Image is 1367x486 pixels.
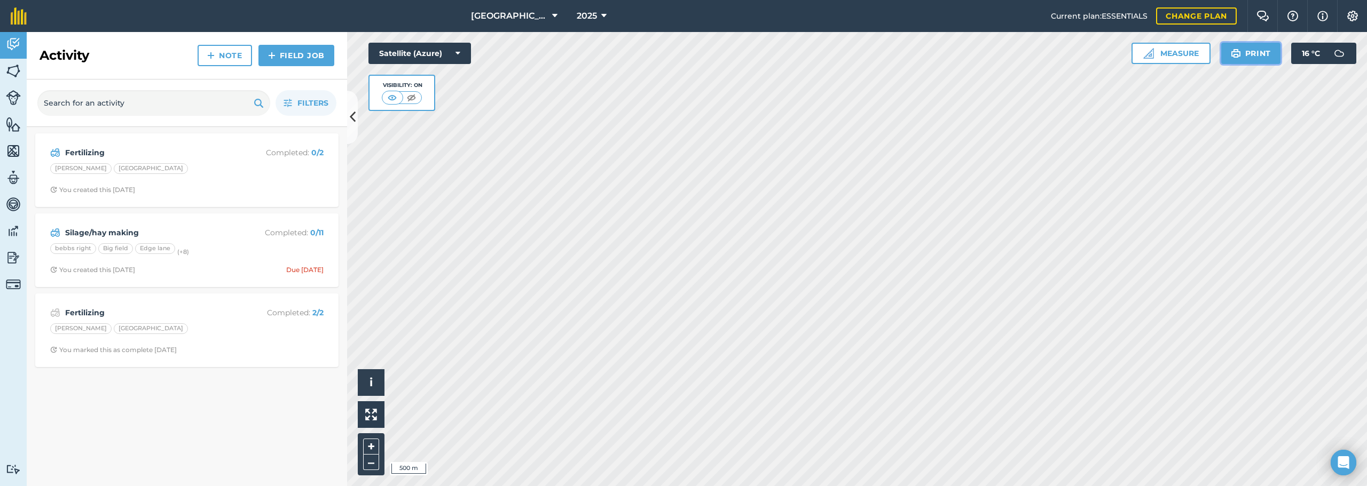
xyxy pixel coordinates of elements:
img: svg+xml;base64,PD94bWwgdmVyc2lvbj0iMS4wIiBlbmNvZGluZz0idXRmLTgiPz4KPCEtLSBHZW5lcmF0b3I6IEFkb2JlIE... [50,226,60,239]
img: svg+xml;base64,PHN2ZyB4bWxucz0iaHR0cDovL3d3dy53My5vcmcvMjAwMC9zdmciIHdpZHRoPSIxNCIgaGVpZ2h0PSIyNC... [207,49,215,62]
div: Big field [98,243,133,254]
h2: Activity [40,47,89,64]
img: svg+xml;base64,PD94bWwgdmVyc2lvbj0iMS4wIiBlbmNvZGluZz0idXRmLTgiPz4KPCEtLSBHZW5lcmF0b3I6IEFkb2JlIE... [6,464,21,474]
img: svg+xml;base64,PD94bWwgdmVyc2lvbj0iMS4wIiBlbmNvZGluZz0idXRmLTgiPz4KPCEtLSBHZW5lcmF0b3I6IEFkb2JlIE... [6,277,21,292]
img: svg+xml;base64,PD94bWwgdmVyc2lvbj0iMS4wIiBlbmNvZGluZz0idXRmLTgiPz4KPCEtLSBHZW5lcmF0b3I6IEFkb2JlIE... [6,36,21,52]
a: Field Job [258,45,334,66]
img: Clock with arrow pointing clockwise [50,266,57,273]
img: svg+xml;base64,PHN2ZyB4bWxucz0iaHR0cDovL3d3dy53My5vcmcvMjAwMC9zdmciIHdpZHRoPSIxNyIgaGVpZ2h0PSIxNy... [1317,10,1328,22]
p: Completed : [239,227,324,238]
img: Clock with arrow pointing clockwise [50,346,57,353]
img: svg+xml;base64,PHN2ZyB4bWxucz0iaHR0cDovL3d3dy53My5vcmcvMjAwMC9zdmciIHdpZHRoPSI1MCIgaGVpZ2h0PSI0MC... [405,92,418,103]
small: (+ 8 ) [177,248,189,256]
img: svg+xml;base64,PD94bWwgdmVyc2lvbj0iMS4wIiBlbmNvZGluZz0idXRmLTgiPz4KPCEtLSBHZW5lcmF0b3I6IEFkb2JlIE... [6,223,21,239]
span: Current plan : ESSENTIALS [1051,10,1148,22]
p: Completed : [239,147,324,158]
strong: Fertilizing [65,147,234,158]
span: 2025 [577,10,597,22]
strong: Fertilizing [65,307,234,318]
button: – [363,455,379,470]
div: [PERSON_NAME] [50,163,112,174]
img: svg+xml;base64,PHN2ZyB4bWxucz0iaHR0cDovL3d3dy53My5vcmcvMjAwMC9zdmciIHdpZHRoPSI1MCIgaGVpZ2h0PSI0MC... [386,92,399,103]
div: [GEOGRAPHIC_DATA] [114,323,188,334]
button: Print [1221,43,1281,64]
a: Change plan [1156,7,1237,25]
img: svg+xml;base64,PD94bWwgdmVyc2lvbj0iMS4wIiBlbmNvZGluZz0idXRmLTgiPz4KPCEtLSBHZW5lcmF0b3I6IEFkb2JlIE... [6,90,21,105]
span: [GEOGRAPHIC_DATA] [471,10,548,22]
div: bebbs right [50,243,96,254]
button: Measure [1132,43,1211,64]
img: A question mark icon [1286,11,1299,21]
img: svg+xml;base64,PHN2ZyB4bWxucz0iaHR0cDovL3d3dy53My5vcmcvMjAwMC9zdmciIHdpZHRoPSIxOSIgaGVpZ2h0PSIyNC... [1231,47,1241,60]
button: Satellite (Azure) [368,43,471,64]
img: Four arrows, one pointing top left, one top right, one bottom right and the last bottom left [365,409,377,420]
a: Note [198,45,252,66]
div: You created this [DATE] [50,186,135,194]
img: svg+xml;base64,PHN2ZyB4bWxucz0iaHR0cDovL3d3dy53My5vcmcvMjAwMC9zdmciIHdpZHRoPSIxNCIgaGVpZ2h0PSIyNC... [268,49,276,62]
img: svg+xml;base64,PHN2ZyB4bWxucz0iaHR0cDovL3d3dy53My5vcmcvMjAwMC9zdmciIHdpZHRoPSI1NiIgaGVpZ2h0PSI2MC... [6,116,21,132]
img: svg+xml;base64,PD94bWwgdmVyc2lvbj0iMS4wIiBlbmNvZGluZz0idXRmLTgiPz4KPCEtLSBHZW5lcmF0b3I6IEFkb2JlIE... [50,306,60,319]
img: Ruler icon [1143,48,1154,59]
button: i [358,369,384,396]
div: [GEOGRAPHIC_DATA] [114,163,188,174]
button: 16 °C [1291,43,1356,64]
img: Clock with arrow pointing clockwise [50,186,57,193]
div: Due [DATE] [286,266,324,274]
img: svg+xml;base64,PHN2ZyB4bWxucz0iaHR0cDovL3d3dy53My5vcmcvMjAwMC9zdmciIHdpZHRoPSI1NiIgaGVpZ2h0PSI2MC... [6,63,21,79]
button: + [363,439,379,455]
strong: 0 / 11 [310,228,324,237]
img: fieldmargin Logo [11,7,27,25]
span: Filters [297,97,328,109]
strong: Silage/hay making [65,227,234,238]
div: Edge lane [135,243,175,254]
span: i [370,376,373,389]
img: svg+xml;base64,PD94bWwgdmVyc2lvbj0iMS4wIiBlbmNvZGluZz0idXRmLTgiPz4KPCEtLSBHZW5lcmF0b3I6IEFkb2JlIE... [1329,43,1350,64]
a: Silage/hay makingCompleted: 0/11bebbs rightBig fieldEdge lane(+8)Clock with arrow pointing clockw... [42,220,332,281]
img: A cog icon [1346,11,1359,21]
a: FertilizingCompleted: 2/2[PERSON_NAME][GEOGRAPHIC_DATA]Clock with arrow pointing clockwiseYou mar... [42,300,332,361]
a: FertilizingCompleted: 0/2[PERSON_NAME][GEOGRAPHIC_DATA]Clock with arrow pointing clockwiseYou cre... [42,140,332,201]
input: Search for an activity [37,90,270,116]
div: [PERSON_NAME] [50,323,112,334]
div: Open Intercom Messenger [1331,450,1356,475]
img: Two speech bubbles overlapping with the left bubble in the forefront [1256,11,1269,21]
img: svg+xml;base64,PD94bWwgdmVyc2lvbj0iMS4wIiBlbmNvZGluZz0idXRmLTgiPz4KPCEtLSBHZW5lcmF0b3I6IEFkb2JlIE... [50,146,60,159]
img: svg+xml;base64,PD94bWwgdmVyc2lvbj0iMS4wIiBlbmNvZGluZz0idXRmLTgiPz4KPCEtLSBHZW5lcmF0b3I6IEFkb2JlIE... [6,250,21,266]
div: Visibility: On [382,81,422,90]
strong: 0 / 2 [311,148,324,157]
img: svg+xml;base64,PHN2ZyB4bWxucz0iaHR0cDovL3d3dy53My5vcmcvMjAwMC9zdmciIHdpZHRoPSIxOSIgaGVpZ2h0PSIyNC... [254,97,264,109]
img: svg+xml;base64,PD94bWwgdmVyc2lvbj0iMS4wIiBlbmNvZGluZz0idXRmLTgiPz4KPCEtLSBHZW5lcmF0b3I6IEFkb2JlIE... [6,170,21,186]
div: You created this [DATE] [50,266,135,274]
img: svg+xml;base64,PHN2ZyB4bWxucz0iaHR0cDovL3d3dy53My5vcmcvMjAwMC9zdmciIHdpZHRoPSI1NiIgaGVpZ2h0PSI2MC... [6,143,21,159]
p: Completed : [239,307,324,318]
div: You marked this as complete [DATE] [50,346,177,354]
strong: 2 / 2 [312,308,324,317]
img: svg+xml;base64,PD94bWwgdmVyc2lvbj0iMS4wIiBlbmNvZGluZz0idXRmLTgiPz4KPCEtLSBHZW5lcmF0b3I6IEFkb2JlIE... [6,196,21,212]
span: 16 ° C [1302,43,1320,64]
button: Filters [276,90,336,116]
